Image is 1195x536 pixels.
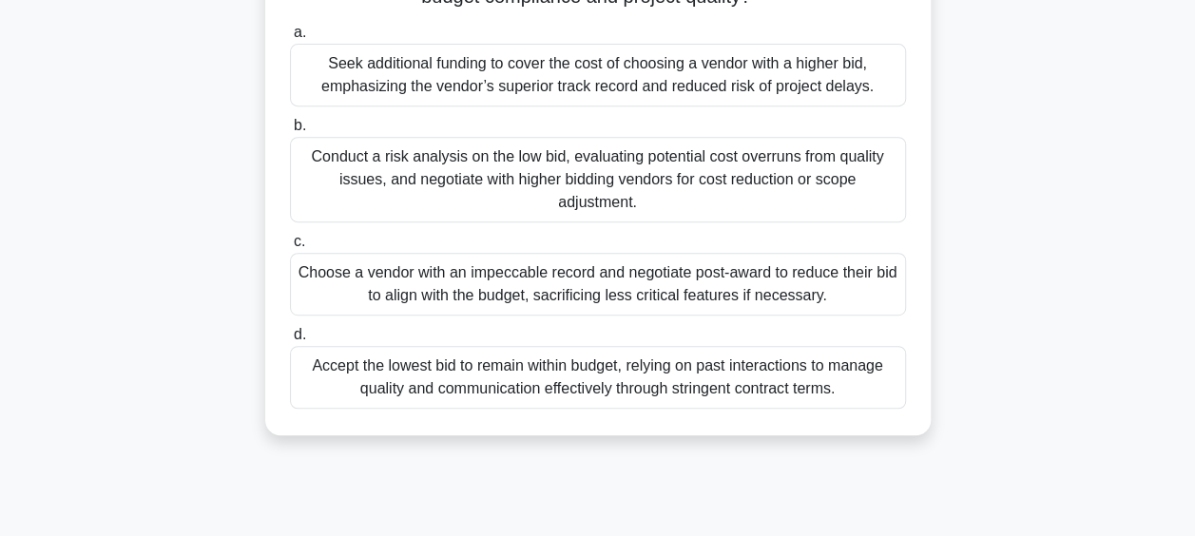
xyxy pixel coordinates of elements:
span: d. [294,326,306,342]
div: Seek additional funding to cover the cost of choosing a vendor with a higher bid, emphasizing the... [290,44,906,106]
span: c. [294,233,305,249]
span: a. [294,24,306,40]
div: Accept the lowest bid to remain within budget, relying on past interactions to manage quality and... [290,346,906,409]
span: b. [294,117,306,133]
div: Conduct a risk analysis on the low bid, evaluating potential cost overruns from quality issues, a... [290,137,906,222]
div: Choose a vendor with an impeccable record and negotiate post-award to reduce their bid to align w... [290,253,906,316]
